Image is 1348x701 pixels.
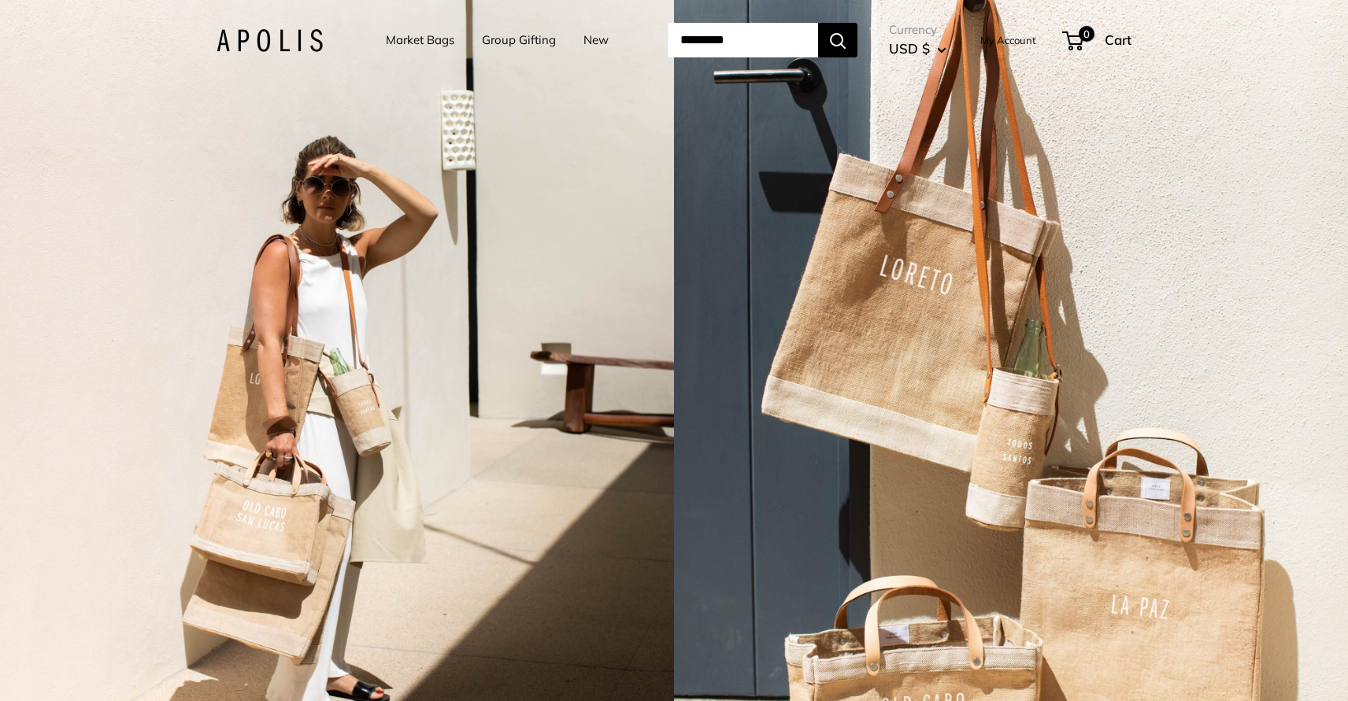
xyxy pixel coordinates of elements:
span: Currency [889,19,946,41]
input: Search... [668,23,818,57]
a: My Account [980,31,1036,50]
a: New [583,29,609,51]
span: 0 [1079,26,1094,42]
a: Market Bags [386,29,454,51]
span: Cart [1105,31,1131,48]
a: 0 Cart [1064,28,1131,53]
img: Apolis [217,29,323,52]
a: Group Gifting [482,29,556,51]
button: USD $ [889,36,946,61]
button: Search [818,23,857,57]
span: USD $ [889,40,930,57]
